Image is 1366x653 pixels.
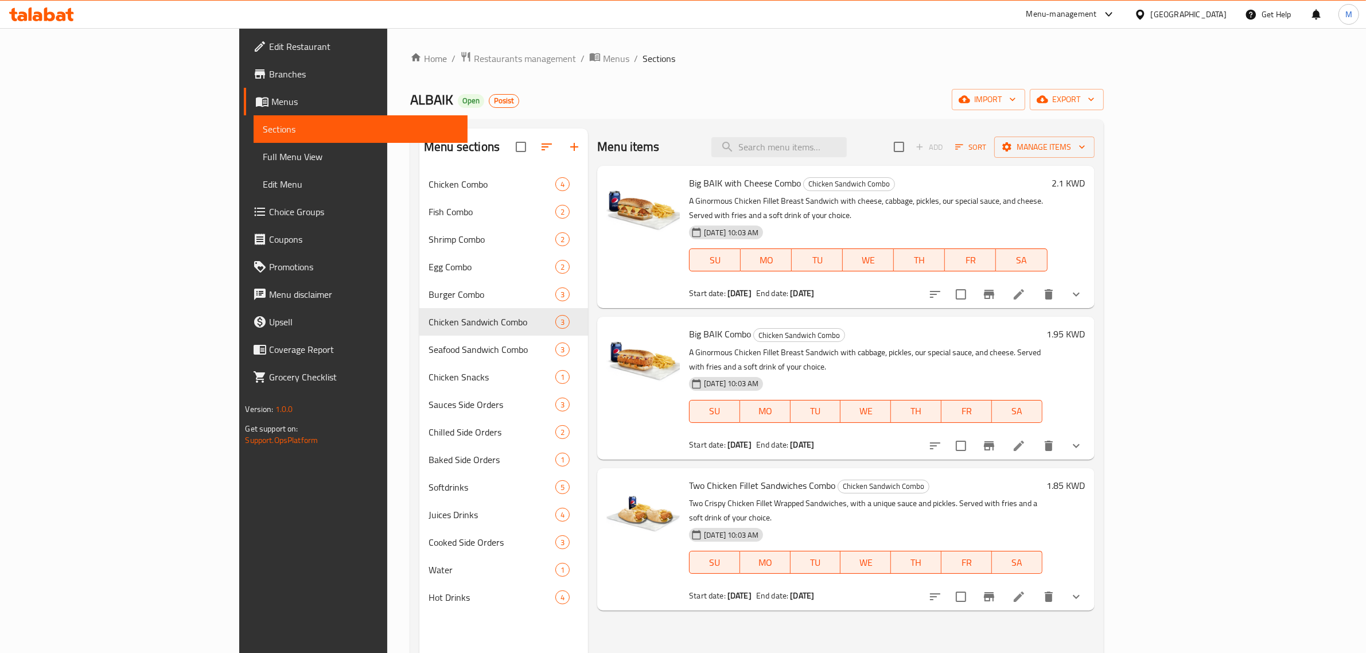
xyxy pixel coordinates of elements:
[556,262,569,273] span: 2
[555,287,570,301] div: items
[643,52,675,65] span: Sections
[419,281,588,308] div: Burger Combo3
[949,585,973,609] span: Select to update
[410,51,1103,66] nav: breadcrumb
[840,400,891,423] button: WE
[689,345,1042,374] p: A Ginormous Chicken Fillet Breast Sandwich with cabbage, pickles, our special sauce, and cheese. ...
[1069,439,1083,453] svg: Show Choices
[955,141,987,154] span: Sort
[429,563,555,577] div: Water
[941,400,992,423] button: FR
[791,551,841,574] button: TU
[245,402,273,417] span: Version:
[429,177,555,191] span: Chicken Combo
[894,248,945,271] button: TH
[1012,287,1026,301] a: Edit menu item
[429,453,555,467] span: Baked Side Orders
[754,329,844,342] span: Chicken Sandwich Combo
[429,232,555,246] div: Shrimp Combo
[429,315,555,329] span: Chicken Sandwich Combo
[555,205,570,219] div: items
[429,370,555,384] span: Chicken Snacks
[727,437,752,452] b: [DATE]
[756,286,788,301] span: End date:
[419,363,588,391] div: Chicken Snacks1
[741,248,792,271] button: MO
[556,454,569,465] span: 1
[429,535,555,549] span: Cooked Side Orders
[792,248,843,271] button: TU
[975,281,1003,308] button: Branch-specific-item
[689,477,835,494] span: Two Chicken Fillet Sandwiches Combo
[845,554,886,571] span: WE
[694,403,735,419] span: SU
[244,33,468,60] a: Edit Restaurant
[699,227,763,238] span: [DATE] 10:03 AM
[555,508,570,522] div: items
[948,138,994,156] span: Sort items
[838,480,929,493] span: Chicken Sandwich Combo
[429,508,555,522] span: Juices Drinks
[597,138,660,156] h2: Menu items
[269,40,458,53] span: Edit Restaurant
[992,400,1042,423] button: SA
[756,588,788,603] span: End date:
[419,528,588,556] div: Cooked Side Orders3
[753,328,845,342] div: Chicken Sandwich Combo
[975,432,1003,460] button: Branch-specific-item
[244,60,468,88] a: Branches
[419,501,588,528] div: Juices Drinks4
[911,138,948,156] span: Add item
[634,52,638,65] li: /
[419,336,588,363] div: Seafood Sandwich Combo3
[429,205,555,219] div: Fish Combo
[245,421,298,436] span: Get support on:
[269,232,458,246] span: Coupons
[603,52,629,65] span: Menus
[556,372,569,383] span: 1
[555,480,570,494] div: items
[555,260,570,274] div: items
[689,551,740,574] button: SU
[699,378,763,389] span: [DATE] 10:03 AM
[1001,252,1042,269] span: SA
[509,135,533,159] span: Select all sections
[556,537,569,548] span: 3
[581,52,585,65] li: /
[555,370,570,384] div: items
[474,52,576,65] span: Restaurants management
[556,399,569,410] span: 3
[269,260,458,274] span: Promotions
[1035,432,1063,460] button: delete
[887,135,911,159] span: Select section
[429,287,555,301] div: Burger Combo
[556,289,569,300] span: 3
[429,398,555,411] span: Sauces Side Orders
[843,248,894,271] button: WE
[1047,326,1085,342] h6: 1.95 KWD
[419,226,588,253] div: Shrimp Combo2
[689,325,751,343] span: Big BAIK Combo
[1069,590,1083,604] svg: Show Choices
[269,205,458,219] span: Choice Groups
[1026,7,1097,21] div: Menu-management
[458,96,484,106] span: Open
[1047,477,1085,493] h6: 1.85 KWD
[727,588,752,603] b: [DATE]
[269,287,458,301] span: Menu disclaimer
[921,281,949,308] button: sort-choices
[245,433,318,448] a: Support.OpsPlatform
[898,252,940,269] span: TH
[244,336,468,363] a: Coverage Report
[555,398,570,411] div: items
[458,94,484,108] div: Open
[949,434,973,458] span: Select to update
[263,122,458,136] span: Sections
[429,425,555,439] span: Chilled Side Orders
[555,343,570,356] div: items
[429,590,555,604] div: Hot Drinks
[244,226,468,253] a: Coupons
